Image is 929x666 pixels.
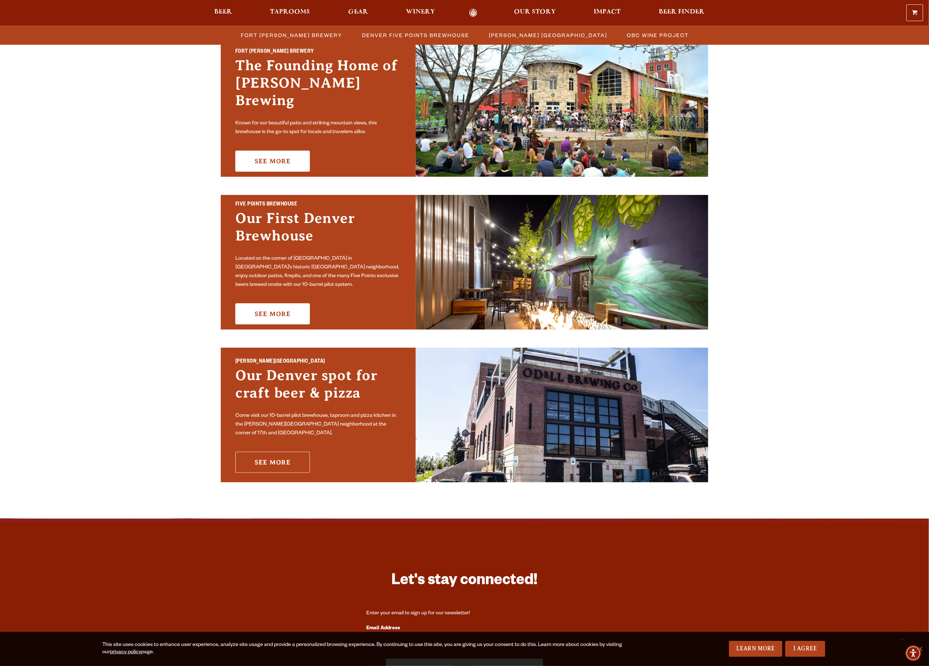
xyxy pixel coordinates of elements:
a: Our Story [509,9,561,17]
span: Beer Finder [659,9,705,15]
h3: Let's stay connected! [366,571,563,593]
p: Come visit our 10-barrel pilot brewhouse, taproom and pizza kitchen in the [PERSON_NAME][GEOGRAPH... [235,412,401,438]
h2: [PERSON_NAME][GEOGRAPHIC_DATA] [235,357,401,367]
span: Taprooms [270,9,310,15]
span: Our Story [514,9,556,15]
a: Fort [PERSON_NAME] Brewery [237,30,346,40]
a: See More [235,303,310,324]
div: This site uses cookies to enhance user experience, analyze site usage and provide a personalized ... [102,642,638,656]
a: [PERSON_NAME] [GEOGRAPHIC_DATA] [485,30,611,40]
h2: Five Points Brewhouse [235,200,401,210]
span: Fort [PERSON_NAME] Brewery [241,30,343,40]
p: Known for our beautiful patio and striking mountain views, this brewhouse is the go-to spot for l... [235,119,401,137]
a: Winery [401,9,440,17]
h2: Fort [PERSON_NAME] Brewery [235,47,401,57]
a: Denver Five Points Brewhouse [358,30,473,40]
a: Beer Finder [654,9,709,17]
div: Enter your email to sign up for our newsletter! [366,610,563,617]
a: Beer [210,9,237,17]
h3: Our Denver spot for craft beer & pizza [235,367,401,409]
span: Denver Five Points Brewhouse [362,30,470,40]
span: [PERSON_NAME] [GEOGRAPHIC_DATA] [489,30,607,40]
a: OBC Wine Project [623,30,693,40]
a: Gear [343,9,373,17]
div: Accessibility Menu [905,645,921,661]
span: Winery [406,9,435,15]
img: Promo Card Aria Label' [416,195,708,330]
span: Beer [214,9,232,15]
a: See More [235,452,310,473]
a: Odell Home [459,9,487,17]
a: privacy policy [110,650,141,655]
a: See More [235,151,310,172]
label: Email Address [366,624,563,633]
span: OBC Wine Project [627,30,689,40]
a: Learn More [729,641,782,657]
img: Fort Collins Brewery & Taproom' [416,42,708,177]
span: Impact [594,9,621,15]
a: Scroll to top [893,630,911,648]
a: I Agree [785,641,825,657]
h3: Our First Denver Brewhouse [235,210,401,252]
a: Taprooms [265,9,315,17]
img: Sloan’s Lake Brewhouse' [416,348,708,482]
p: Located on the corner of [GEOGRAPHIC_DATA] in [GEOGRAPHIC_DATA]’s historic [GEOGRAPHIC_DATA] neig... [235,255,401,290]
h3: The Founding Home of [PERSON_NAME] Brewing [235,57,401,116]
span: Gear [348,9,368,15]
a: Impact [589,9,626,17]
